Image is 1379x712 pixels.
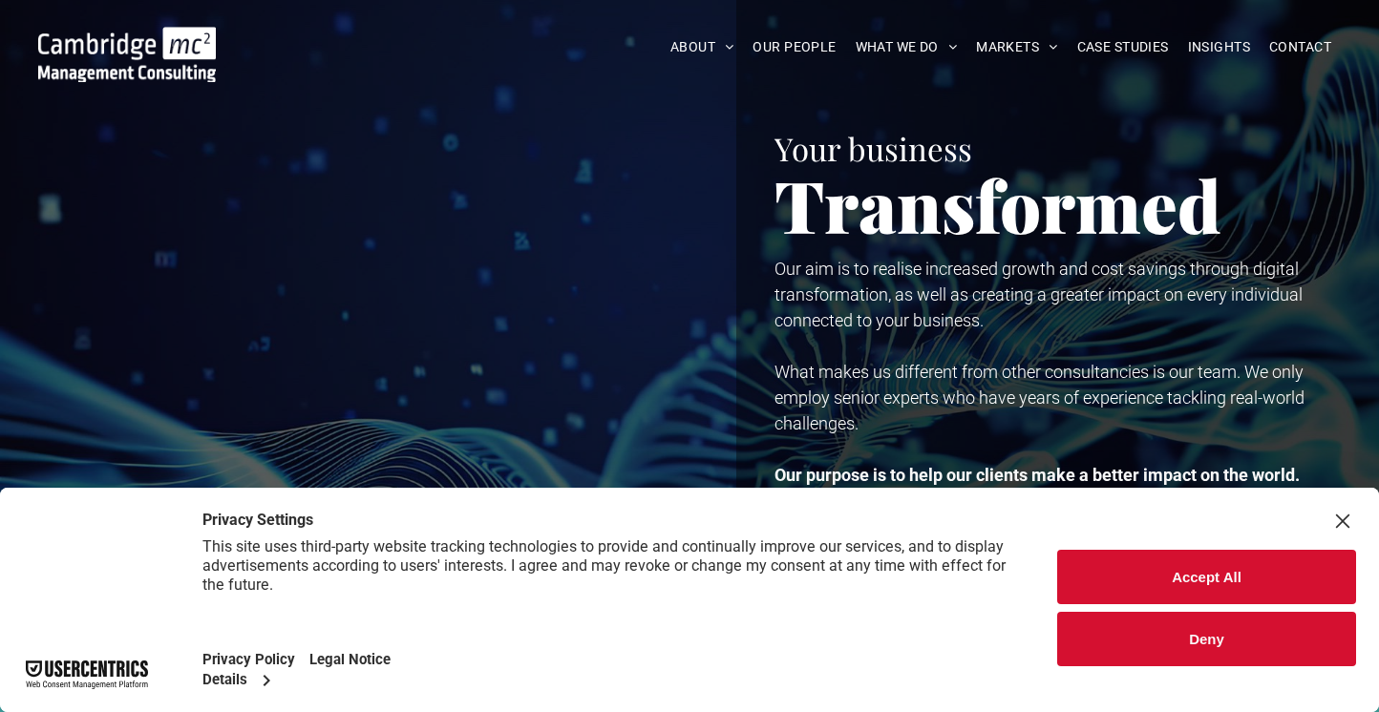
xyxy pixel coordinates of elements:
a: Your Business Transformed | Cambridge Management Consulting [38,30,216,50]
a: OUR PEOPLE [743,32,845,62]
a: WHAT WE DO [846,32,967,62]
a: MARKETS [966,32,1067,62]
span: What makes us different from other consultancies is our team. We only employ senior experts who h... [774,362,1305,433]
strong: Our purpose is to help our clients make a better impact on the world. [774,465,1300,485]
a: CONTACT [1260,32,1341,62]
a: CASE STUDIES [1068,32,1178,62]
span: Transformed [774,157,1221,252]
img: Go to Homepage [38,27,216,82]
span: Our aim is to realise increased growth and cost savings through digital transformation, as well a... [774,259,1303,330]
span: Your business [774,127,972,169]
a: INSIGHTS [1178,32,1260,62]
a: ABOUT [661,32,744,62]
